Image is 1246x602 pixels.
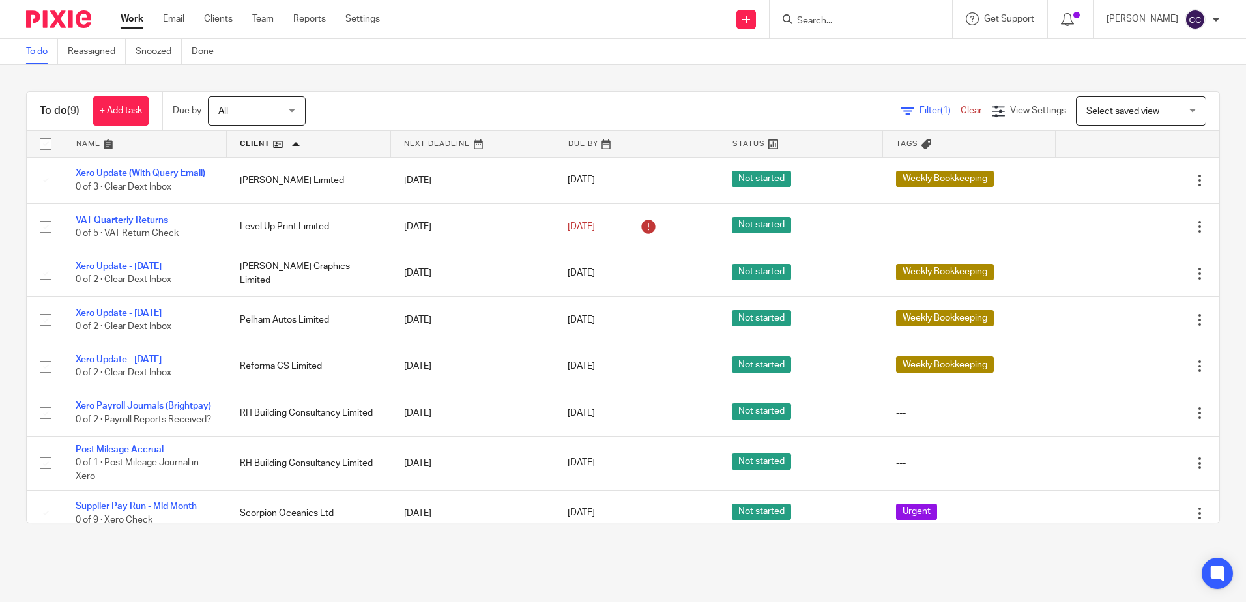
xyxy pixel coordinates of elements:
[732,310,791,326] span: Not started
[568,176,595,185] span: [DATE]
[568,408,595,418] span: [DATE]
[568,459,595,468] span: [DATE]
[391,296,555,343] td: [DATE]
[568,222,595,231] span: [DATE]
[896,264,994,280] span: Weekly Bookkeeping
[121,12,143,25] a: Work
[732,264,791,280] span: Not started
[227,157,391,203] td: [PERSON_NAME] Limited
[136,39,182,64] a: Snoozed
[732,356,791,373] span: Not started
[896,220,1042,233] div: ---
[293,12,326,25] a: Reports
[896,356,994,373] span: Weekly Bookkeeping
[204,12,233,25] a: Clients
[76,515,152,524] span: 0 of 9 · Xero Check
[896,171,994,187] span: Weekly Bookkeeping
[76,276,171,285] span: 0 of 2 · Clear Dext Inbox
[76,216,168,225] a: VAT Quarterly Returns
[732,171,791,187] span: Not started
[76,262,162,271] a: Xero Update - [DATE]
[40,104,80,118] h1: To do
[76,502,197,511] a: Supplier Pay Run - Mid Month
[391,157,555,203] td: [DATE]
[76,415,211,424] span: 0 of 2 · Payroll Reports Received?
[227,437,391,490] td: RH Building Consultancy Limited
[568,268,595,278] span: [DATE]
[76,322,171,331] span: 0 of 2 · Clear Dext Inbox
[391,490,555,536] td: [DATE]
[896,457,1042,470] div: ---
[920,106,961,115] span: Filter
[227,250,391,296] td: [PERSON_NAME] Graphics Limited
[227,203,391,250] td: Level Up Print Limited
[896,407,1042,420] div: ---
[173,104,201,117] p: Due by
[796,16,913,27] input: Search
[1010,106,1066,115] span: View Settings
[568,315,595,324] span: [DATE]
[26,10,91,28] img: Pixie
[227,296,391,343] td: Pelham Autos Limited
[227,343,391,390] td: Reforma CS Limited
[1185,9,1206,30] img: svg%3E
[391,343,555,390] td: [DATE]
[940,106,951,115] span: (1)
[93,96,149,126] a: + Add task
[961,106,982,115] a: Clear
[76,401,211,410] a: Xero Payroll Journals (Brightpay)
[76,369,171,378] span: 0 of 2 · Clear Dext Inbox
[1107,12,1178,25] p: [PERSON_NAME]
[896,504,937,520] span: Urgent
[67,106,80,116] span: (9)
[227,390,391,436] td: RH Building Consultancy Limited
[984,14,1034,23] span: Get Support
[76,355,162,364] a: Xero Update - [DATE]
[1086,107,1159,116] span: Select saved view
[732,403,791,420] span: Not started
[76,182,171,192] span: 0 of 3 · Clear Dext Inbox
[76,309,162,318] a: Xero Update - [DATE]
[391,250,555,296] td: [DATE]
[391,437,555,490] td: [DATE]
[732,217,791,233] span: Not started
[76,229,179,238] span: 0 of 5 · VAT Return Check
[896,140,918,147] span: Tags
[732,504,791,520] span: Not started
[26,39,58,64] a: To do
[896,310,994,326] span: Weekly Bookkeeping
[568,362,595,371] span: [DATE]
[76,445,164,454] a: Post Mileage Accrual
[252,12,274,25] a: Team
[163,12,184,25] a: Email
[76,169,205,178] a: Xero Update (With Query Email)
[192,39,224,64] a: Done
[227,490,391,536] td: Scorpion Oceanics Ltd
[391,203,555,250] td: [DATE]
[345,12,380,25] a: Settings
[732,453,791,470] span: Not started
[218,107,228,116] span: All
[76,459,199,481] span: 0 of 1 · Post Mileage Journal in Xero
[568,509,595,518] span: [DATE]
[391,390,555,436] td: [DATE]
[68,39,126,64] a: Reassigned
